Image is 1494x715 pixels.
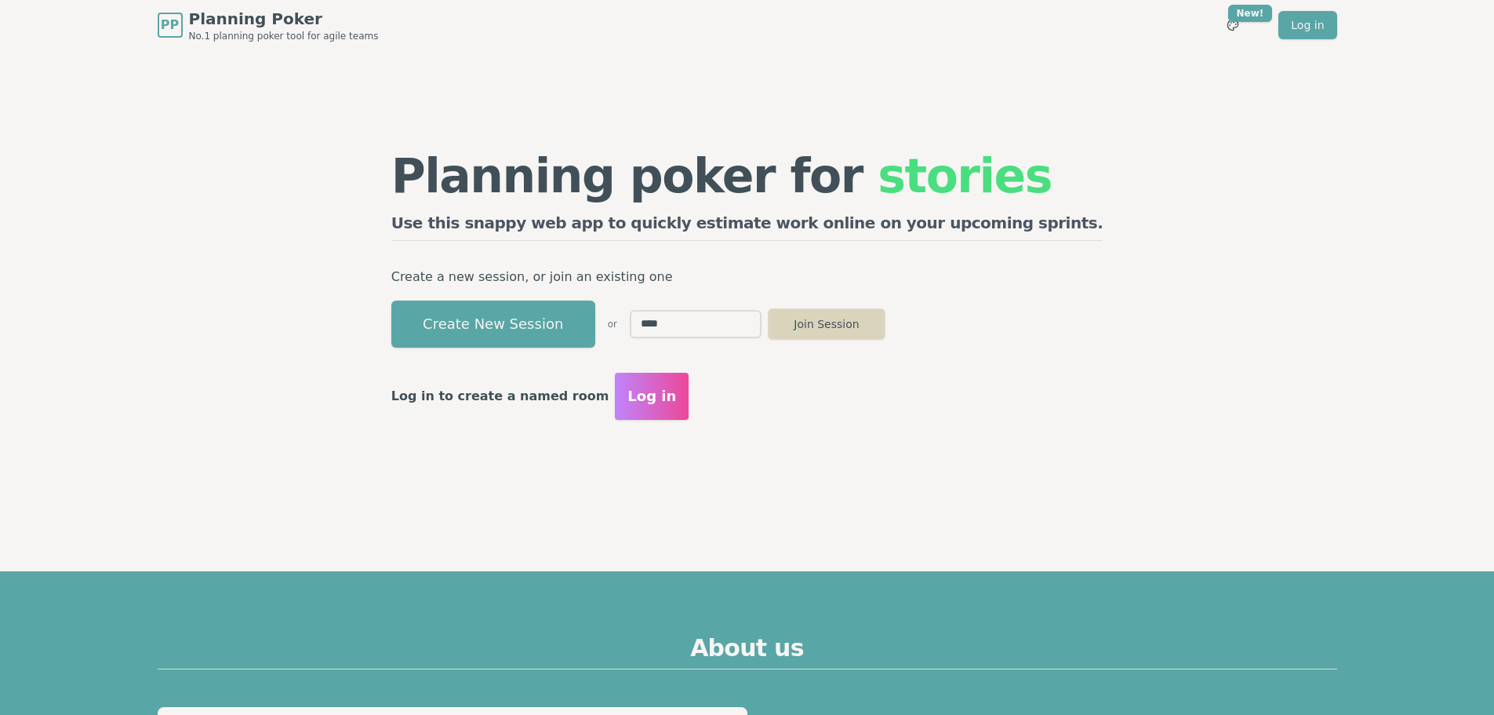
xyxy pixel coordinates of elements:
span: Planning Poker [189,8,379,30]
h1: Planning poker for [391,152,1103,199]
p: Create a new session, or join an existing one [391,266,1103,288]
button: Log in [615,373,689,420]
h2: About us [158,634,1337,669]
button: Create New Session [391,301,595,348]
span: PP [161,16,179,35]
span: stories [878,148,1052,203]
button: New! [1219,11,1247,39]
div: New! [1228,5,1273,22]
h2: Use this snappy web app to quickly estimate work online on your upcoming sprints. [391,212,1103,241]
a: Log in [1278,11,1336,39]
button: Join Session [768,308,885,340]
p: Log in to create a named room [391,385,609,407]
a: PPPlanning PokerNo.1 planning poker tool for agile teams [158,8,379,42]
span: No.1 planning poker tool for agile teams [189,30,379,42]
span: or [608,318,617,330]
span: Log in [627,385,676,407]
